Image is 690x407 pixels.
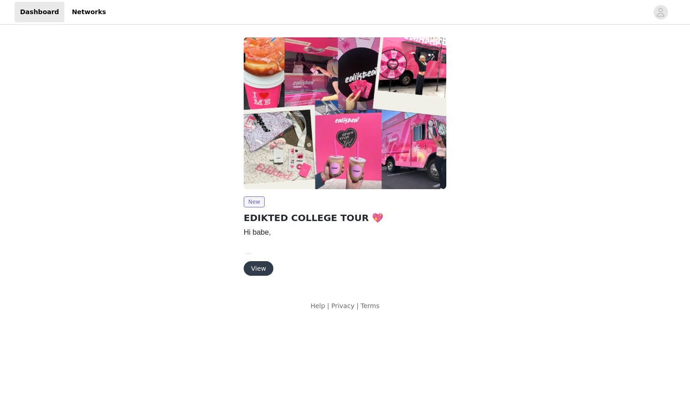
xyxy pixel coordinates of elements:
a: Terms [361,302,379,309]
span: New [244,196,265,207]
h2: EDIKTED COLLEGE TOUR 💖 [244,211,446,225]
a: Dashboard [15,2,64,22]
a: Help [310,302,325,309]
img: Edikted [244,37,446,189]
a: View [244,265,273,272]
div: avatar [656,5,665,20]
a: Networks [66,2,111,22]
a: Privacy [331,302,355,309]
button: View [244,261,273,276]
span: | [356,302,359,309]
span: Hi babe, [244,228,271,236]
span: | [327,302,329,309]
